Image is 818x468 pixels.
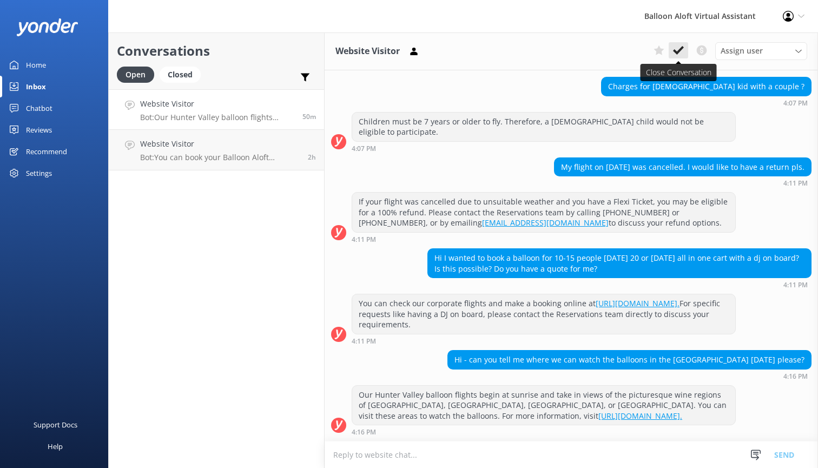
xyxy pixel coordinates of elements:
[26,162,52,184] div: Settings
[140,113,294,122] p: Bot: Our Hunter Valley balloon flights begin at sunrise and take in views of the picturesque wine...
[352,294,735,334] div: You can check our corporate flights and make a booking online at For specific requests like havin...
[352,428,736,436] div: Oct 10 2025 04:16pm (UTC +11:00) Australia/Sydney
[721,45,763,57] span: Assign user
[109,89,324,130] a: Website VisitorBot:Our Hunter Valley balloon flights begin at sunrise and take in views of the pi...
[109,130,324,170] a: Website VisitorBot:You can book your Balloon Aloft adventure online at [URL][DOMAIN_NAME] or by c...
[352,146,376,152] strong: 4:07 PM
[428,249,811,278] div: Hi I wanted to book a balloon for 10-15 people [DATE] 20 or [DATE] all in one cart with a dj on b...
[140,153,300,162] p: Bot: You can book your Balloon Aloft adventure online at [URL][DOMAIN_NAME] or by calling [PHONE_...
[352,337,736,345] div: Oct 10 2025 04:11pm (UTC +11:00) Australia/Sydney
[352,338,376,345] strong: 4:11 PM
[16,18,78,36] img: yonder-white-logo.png
[352,235,736,243] div: Oct 10 2025 04:11pm (UTC +11:00) Australia/Sydney
[26,141,67,162] div: Recommend
[427,281,812,288] div: Oct 10 2025 04:11pm (UTC +11:00) Australia/Sydney
[448,351,811,369] div: Hi - can you tell me where we can watch the balloons in the [GEOGRAPHIC_DATA] [DATE] please?
[302,112,316,121] span: Oct 10 2025 04:16pm (UTC +11:00) Australia/Sydney
[26,76,46,97] div: Inbox
[596,298,680,308] a: [URL][DOMAIN_NAME].
[352,113,735,141] div: Children must be 7 years or older to fly. Therefore, a [DEMOGRAPHIC_DATA] child would not be elig...
[26,54,46,76] div: Home
[352,64,736,71] div: Oct 10 2025 03:40pm (UTC +11:00) Australia/Sydney
[352,144,736,152] div: Oct 10 2025 04:07pm (UTC +11:00) Australia/Sydney
[48,436,63,457] div: Help
[352,386,735,425] div: Our Hunter Valley balloon flights begin at sunrise and take in views of the picturesque wine regi...
[352,236,376,243] strong: 4:11 PM
[140,138,300,150] h4: Website Visitor
[783,282,808,288] strong: 4:11 PM
[783,100,808,107] strong: 4:07 PM
[601,99,812,107] div: Oct 10 2025 04:07pm (UTC +11:00) Australia/Sydney
[117,41,316,61] h2: Conversations
[555,158,811,176] div: My flight on [DATE] was cancelled. I would like to have a return pls.
[598,411,682,421] a: [URL][DOMAIN_NAME].
[352,193,735,232] div: If your flight was cancelled due to unsuitable weather and you have a Flexi Ticket, you may be el...
[783,373,808,380] strong: 4:16 PM
[117,68,160,80] a: Open
[26,119,52,141] div: Reviews
[34,414,77,436] div: Support Docs
[160,67,201,83] div: Closed
[715,42,807,60] div: Assign User
[26,97,52,119] div: Chatbot
[554,179,812,187] div: Oct 10 2025 04:11pm (UTC +11:00) Australia/Sydney
[140,98,294,110] h4: Website Visitor
[602,77,811,96] div: Charges for [DEMOGRAPHIC_DATA] kid with a couple ?
[447,372,812,380] div: Oct 10 2025 04:16pm (UTC +11:00) Australia/Sydney
[160,68,206,80] a: Closed
[308,153,316,162] span: Oct 10 2025 02:49pm (UTC +11:00) Australia/Sydney
[482,217,609,228] a: [EMAIL_ADDRESS][DOMAIN_NAME]
[117,67,154,83] div: Open
[352,429,376,436] strong: 4:16 PM
[783,180,808,187] strong: 4:11 PM
[335,44,400,58] h3: Website Visitor
[352,65,376,71] strong: 3:40 PM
